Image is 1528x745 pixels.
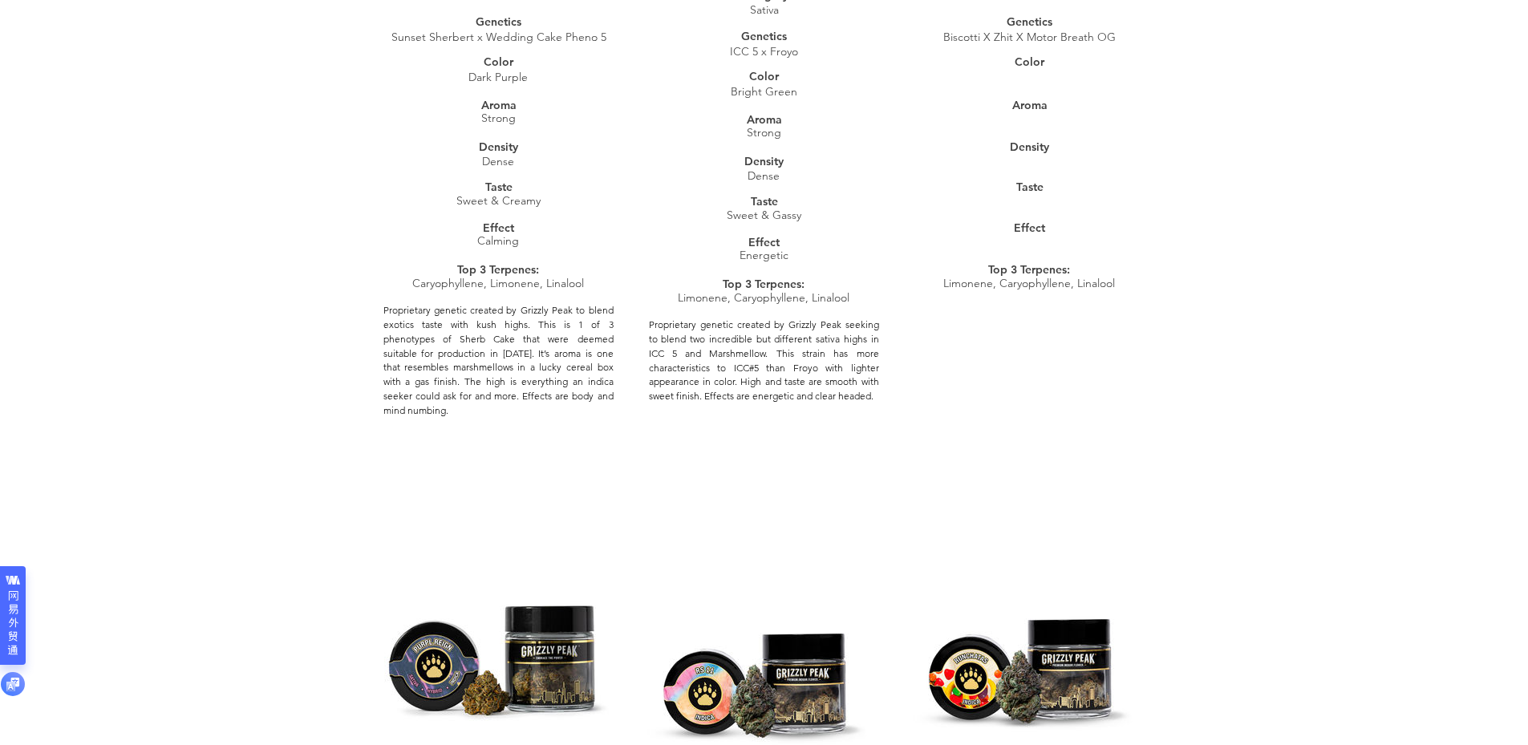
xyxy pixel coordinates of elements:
[481,111,516,125] span: Strong
[479,140,518,154] span: Density
[485,180,513,194] span: Taste
[731,84,797,99] span: Bright Green
[751,194,778,209] span: Taste
[988,262,1070,277] span: Top 3 Terpenes:
[483,221,514,235] span: Effect
[723,277,805,291] span: Top 3 Terpenes:
[481,98,517,112] span: Aroma
[649,318,879,402] span: Proprietary genetic created by Grizzly Peak seeking to blend two incredible but different sativa ...
[747,112,782,127] span: Aroma
[727,208,801,222] span: Sweet & Gassy
[747,125,781,140] span: Strong
[750,2,779,17] span: Sativa
[477,233,519,248] span: Calming
[468,70,528,84] span: Dark Purple
[484,55,513,69] span: Color
[391,30,606,44] span: Sunset Sherbert x Wedding Cake Pheno 5
[412,276,584,290] span: Caryophyllene, Limonene, Linalool
[1015,55,1044,69] span: Color
[456,193,541,208] span: Sweet & Creamy
[1014,221,1045,235] span: Effect
[749,69,779,83] span: Color
[482,154,514,168] span: Dense
[748,168,780,183] span: Dense
[383,304,614,416] span: Proprietary genetic created by Grizzly Peak to blend exotics taste with kush highs. This is 1 of ...
[457,262,539,277] span: Top 3 Terpenes:
[748,235,780,249] span: Effect
[1016,180,1044,194] span: Taste
[1012,98,1048,112] span: Aroma
[740,248,788,262] span: Energetic
[744,154,784,168] span: Density
[902,573,1148,735] img: RUNCHATAS
[943,30,1116,44] span: Biscotti X Zhit X Motor Breath OG
[1007,14,1052,29] span: Genetics
[678,290,849,305] span: Limonene, Caryophyllene, Linalool
[741,29,787,43] span: Genetics
[371,573,617,735] img: PURPL REIGN
[943,276,1115,290] span: Limonene, Caryophyllene, Linalool
[476,14,521,29] span: Genetics
[1010,140,1049,154] span: Density
[730,44,798,59] span: ICC 5 x Froyo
